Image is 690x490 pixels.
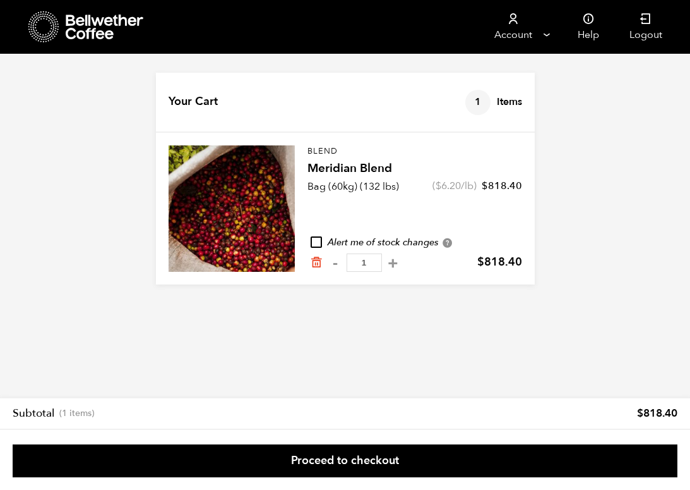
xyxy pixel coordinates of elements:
[347,254,382,272] input: Qty
[59,408,94,419] span: (1 items)
[477,254,484,270] span: $
[477,254,522,270] bdi: 818.40
[637,406,643,420] span: $
[328,257,343,269] button: -
[307,160,522,178] h4: Meridian Blend
[307,236,522,250] div: Alert me of stock changes
[13,406,94,421] th: Subtotal
[637,406,677,420] bdi: 818.40
[465,90,491,115] span: 1
[465,90,522,115] h4: Items
[310,256,323,269] a: Remove from cart
[385,257,401,269] button: +
[436,179,461,193] bdi: 6.20
[169,94,218,110] h4: Your Cart
[307,145,522,158] p: Blend
[436,179,441,193] span: $
[13,444,677,477] a: Proceed to checkout
[307,179,399,194] p: Bag (60kg) (132 lbs)
[482,179,522,193] bdi: 818.40
[432,179,477,193] span: ( /lb)
[482,179,488,193] span: $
